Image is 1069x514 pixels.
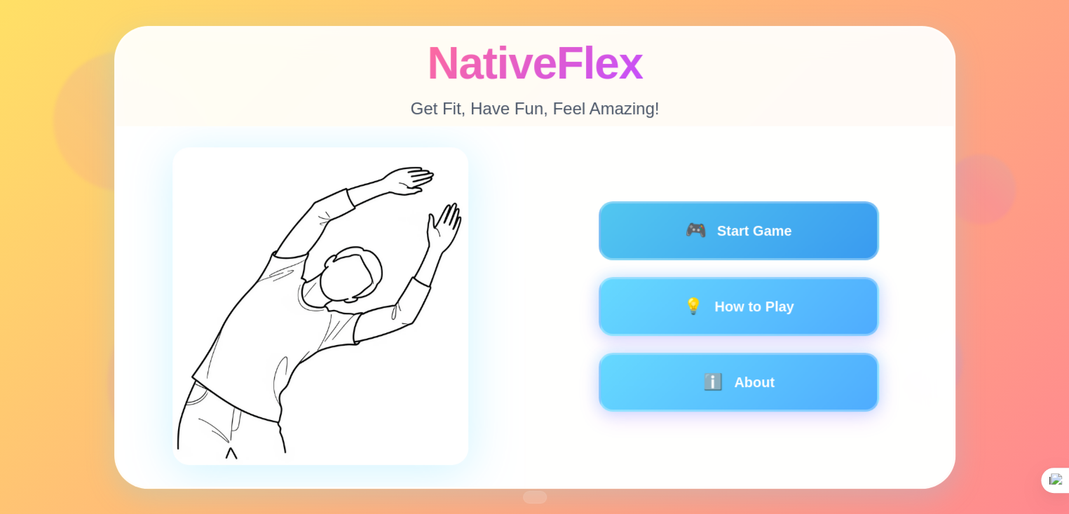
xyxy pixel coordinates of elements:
[172,147,468,465] img: Person doing fitness exercise
[410,97,659,121] p: Get Fit, Have Fun, Feel Amazing!
[683,298,703,313] span: 💡
[598,352,878,411] button: ℹ️About
[684,221,707,240] span: 🎮
[598,276,878,335] button: 💡How to Play
[702,374,722,389] span: ℹ️
[598,201,878,259] button: 🎮Start Game
[427,38,642,87] h1: NativeFlex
